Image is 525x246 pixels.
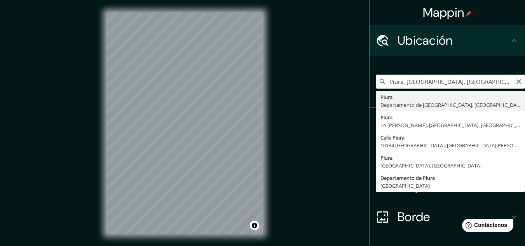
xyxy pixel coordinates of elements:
[466,10,472,17] img: pin-icon.png
[398,209,430,225] font: Borde
[380,94,392,101] font: Piura
[380,114,392,121] font: Piura
[380,134,405,141] font: Calle Piura
[376,75,525,89] input: Elige tu ciudad o zona
[380,154,392,161] font: Piura
[380,182,430,189] font: [GEOGRAPHIC_DATA]
[370,108,525,139] div: Patas
[398,32,453,49] font: Ubicación
[370,139,525,170] div: Estilo
[380,162,481,169] font: [GEOGRAPHIC_DATA], [GEOGRAPHIC_DATA]
[370,201,525,232] div: Borde
[380,174,435,181] font: Departamento de Piura
[106,12,263,234] canvas: Mapa
[250,221,259,230] button: Activar o desactivar atribución
[380,101,524,108] font: Departamento de [GEOGRAPHIC_DATA], [GEOGRAPHIC_DATA]
[456,216,516,237] iframe: Lanzador de widgets de ayuda
[370,170,525,201] div: Disposición
[370,25,525,56] div: Ubicación
[516,77,522,85] button: Claro
[423,4,464,21] font: Mappin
